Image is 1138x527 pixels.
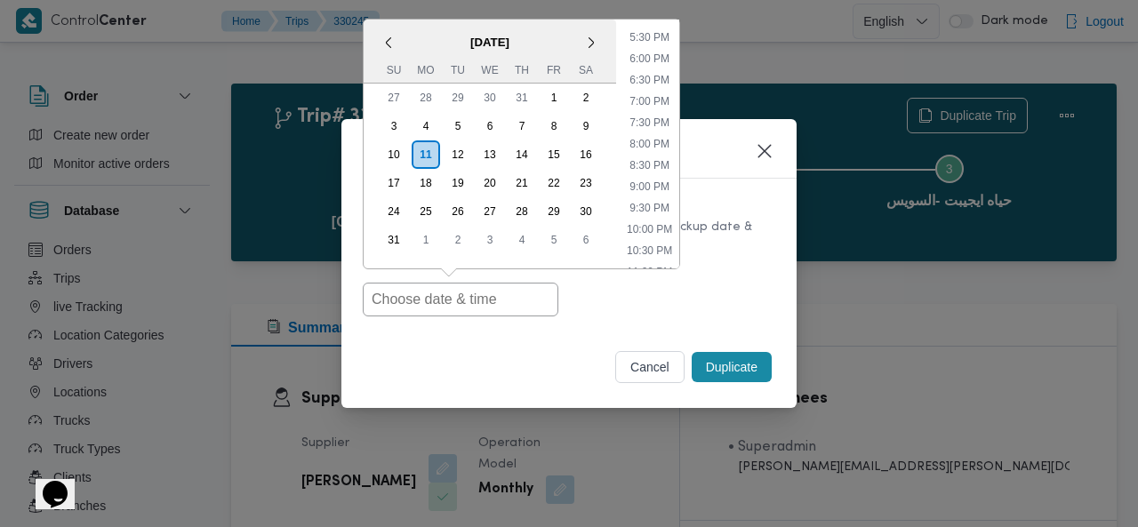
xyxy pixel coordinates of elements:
div: Choose Sunday, August 31st, 2025 [380,226,408,254]
div: Choose Thursday, August 28th, 2025 [508,197,536,226]
div: Choose Wednesday, September 3rd, 2025 [476,226,504,254]
div: Choose Friday, August 29th, 2025 [540,197,568,226]
div: Choose Friday, September 5th, 2025 [540,226,568,254]
div: Choose Tuesday, August 26th, 2025 [444,197,472,226]
li: 10:00 PM [620,220,679,238]
li: 11:00 PM [620,263,679,281]
input: Choose date & time [363,283,558,316]
div: Choose Saturday, September 6th, 2025 [572,226,600,254]
div: Choose Monday, September 1st, 2025 [412,226,440,254]
div: Choose Tuesday, September 2nd, 2025 [444,226,472,254]
li: 9:30 PM [622,199,677,217]
button: Closes this modal window [754,140,775,162]
li: 10:30 PM [620,242,679,260]
div: Choose Saturday, August 30th, 2025 [572,197,600,226]
div: month 2025-08 [378,84,602,254]
div: Choose Thursday, September 4th, 2025 [508,226,536,254]
ul: Time [620,20,679,268]
button: cancel [615,351,685,383]
div: Choose Monday, August 25th, 2025 [412,197,440,226]
div: Choose Sunday, August 24th, 2025 [380,197,408,226]
iframe: chat widget [18,456,75,509]
button: Duplicate [692,352,772,382]
div: Choose Wednesday, August 27th, 2025 [476,197,504,226]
